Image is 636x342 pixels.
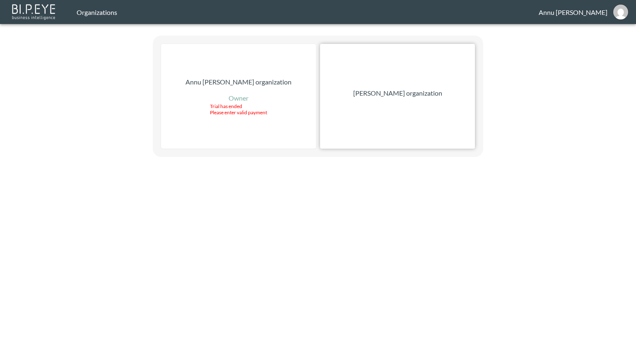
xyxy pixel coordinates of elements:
[613,5,628,19] img: 30a3054078d7a396129f301891e268cf
[229,93,248,103] p: Owner
[185,77,291,87] p: Annu [PERSON_NAME] organization
[539,8,607,16] div: Annu [PERSON_NAME]
[607,2,634,22] button: annu@mutualart.com
[10,2,58,21] img: bipeye-logo
[77,8,539,16] div: Organizations
[210,103,267,116] div: Trial has ended Please enter valid payment
[353,88,442,98] p: [PERSON_NAME] organization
